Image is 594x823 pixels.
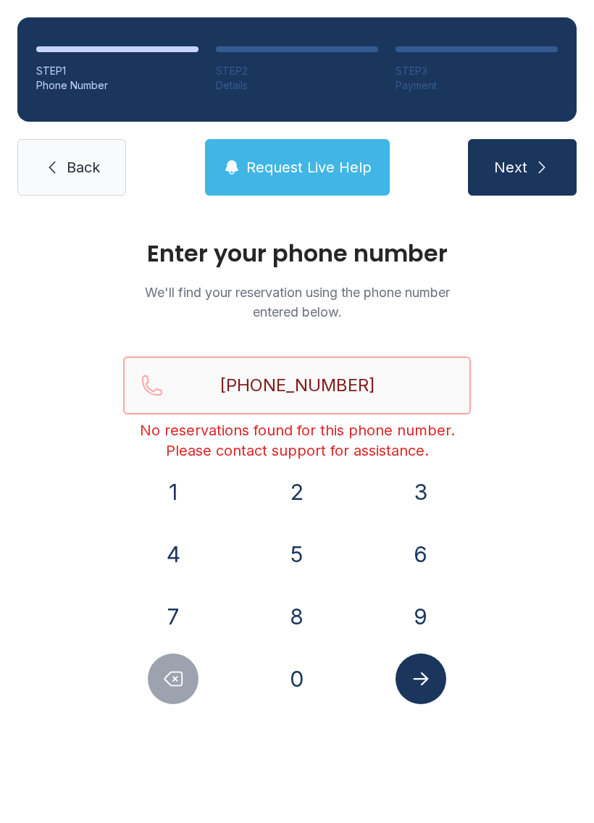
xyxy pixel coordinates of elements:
div: Details [216,78,378,93]
button: 2 [272,467,322,517]
button: Submit lookup form [396,653,446,704]
button: 5 [272,529,322,580]
input: Reservation phone number [123,356,471,414]
div: Phone Number [36,78,198,93]
button: 7 [148,591,198,642]
button: 8 [272,591,322,642]
p: We'll find your reservation using the phone number entered below. [123,283,471,322]
button: 1 [148,467,198,517]
button: 3 [396,467,446,517]
div: Payment [396,78,558,93]
h1: Enter your phone number [123,242,471,265]
div: No reservations found for this phone number. Please contact support for assistance. [123,420,471,461]
button: 6 [396,529,446,580]
span: Request Live Help [246,157,372,177]
span: Next [494,157,527,177]
div: STEP 2 [216,64,378,78]
button: Delete number [148,653,198,704]
div: STEP 1 [36,64,198,78]
button: 4 [148,529,198,580]
span: Back [67,157,100,177]
button: 9 [396,591,446,642]
button: 0 [272,653,322,704]
div: STEP 3 [396,64,558,78]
